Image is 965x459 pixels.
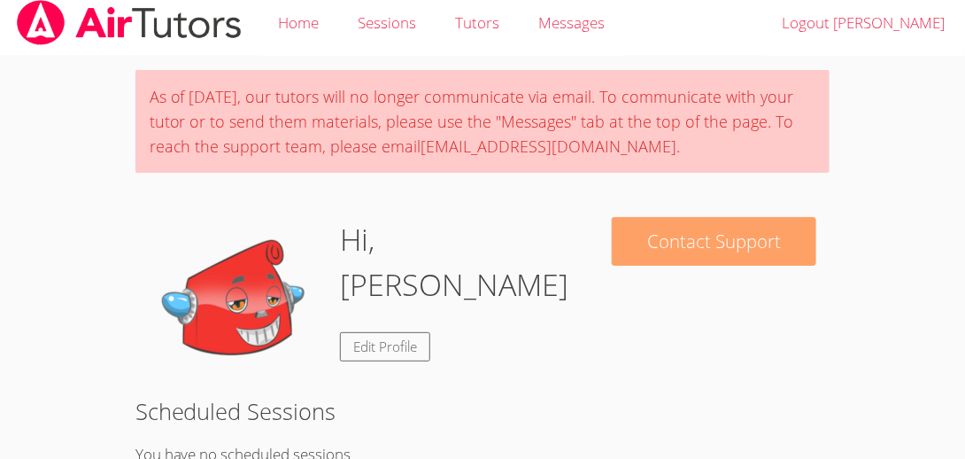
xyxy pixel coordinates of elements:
div: As of [DATE], our tutors will no longer communicate via email. To communicate with your tutor or ... [135,70,830,173]
span: Messages [539,12,606,33]
button: Contact Support [612,217,815,266]
a: Edit Profile [340,332,430,362]
h2: Scheduled Sessions [135,394,830,428]
h1: Hi, [PERSON_NAME] [340,217,584,307]
img: default.png [149,217,326,394]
